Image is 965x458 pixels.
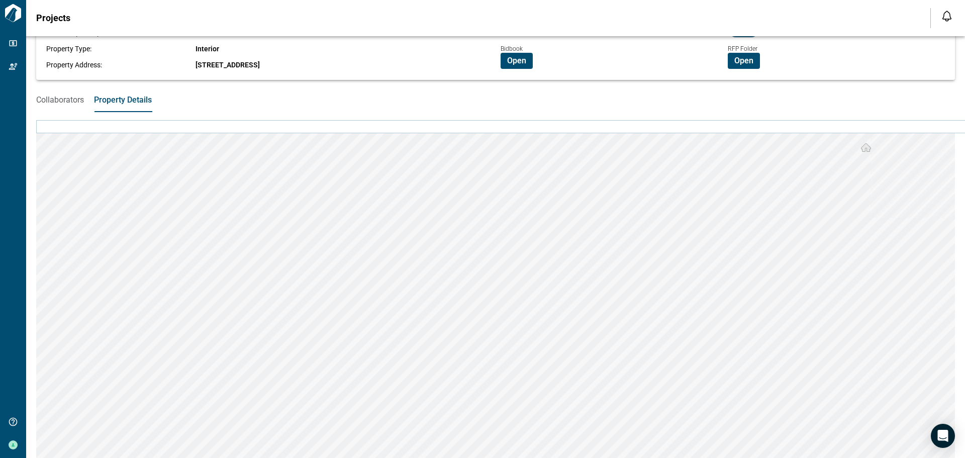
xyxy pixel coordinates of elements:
button: Open [728,53,760,69]
span: [STREET_ADDRESS] [196,61,260,69]
div: base tabs [26,88,965,112]
span: Open [507,56,526,66]
span: Interior [196,45,219,53]
span: RFP Folder [728,45,757,52]
div: Open Intercom Messenger [931,424,955,448]
span: Projects [36,13,70,23]
span: Property Address: [46,61,102,69]
span: Bidbook [501,45,523,52]
span: Property Type: [46,45,91,53]
span: Open [734,56,753,66]
a: Open [501,55,533,65]
button: Open notification feed [939,8,955,24]
span: Property Details [94,95,152,105]
button: Open [501,53,533,69]
span: Collaborators [36,95,84,105]
a: Open [728,55,760,65]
